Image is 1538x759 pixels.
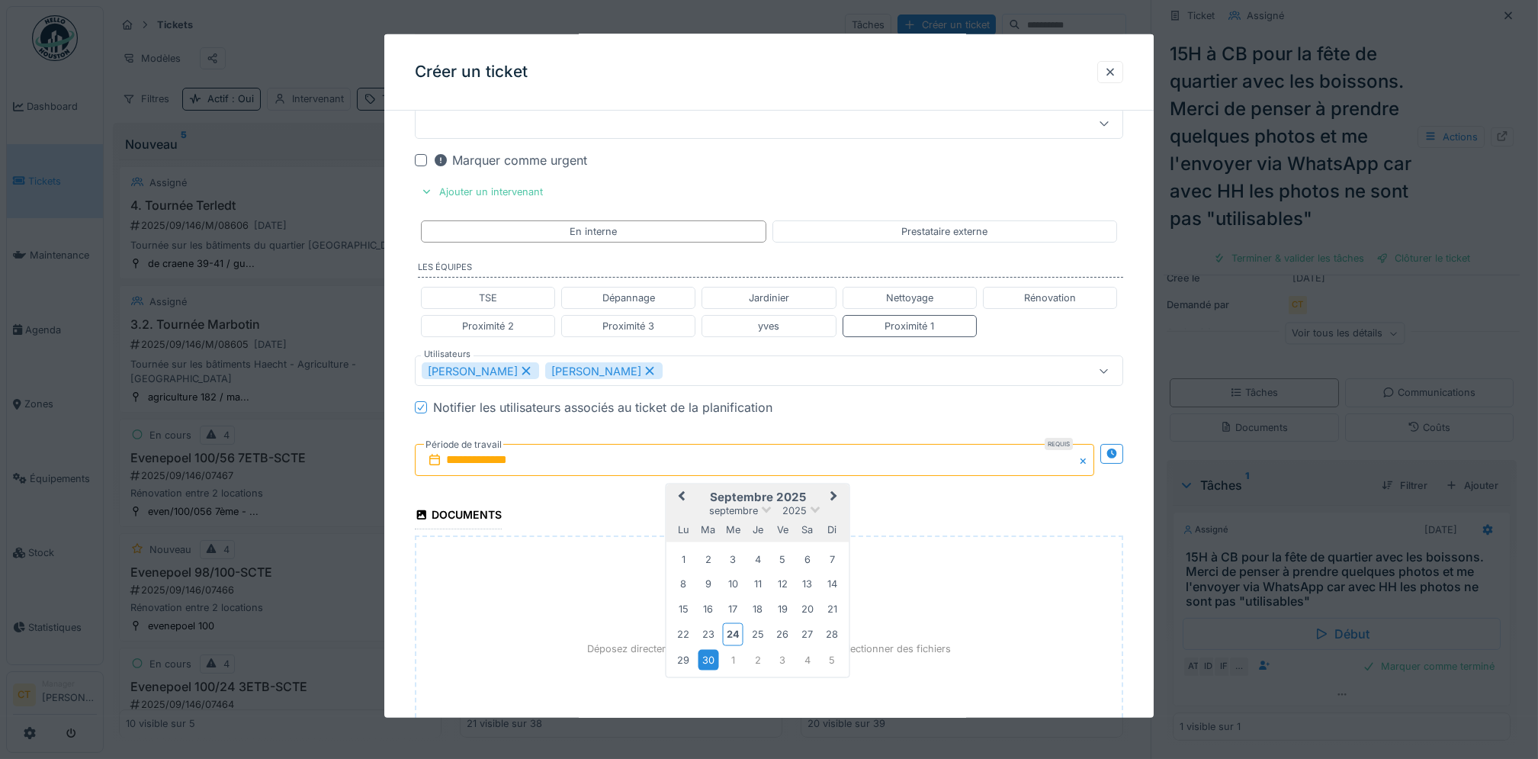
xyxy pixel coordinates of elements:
[673,649,694,670] div: Choose lundi 29 septembre 2025
[901,224,987,239] div: Prestataire externe
[673,548,694,569] div: Choose lundi 1 septembre 2025
[723,649,743,670] div: Choose mercredi 1 octobre 2025
[673,574,694,594] div: Choose lundi 8 septembre 2025
[422,362,539,379] div: [PERSON_NAME]
[797,574,817,594] div: Choose samedi 13 septembre 2025
[698,624,718,645] div: Choose mardi 23 septembre 2025
[747,598,768,619] div: Choose jeudi 18 septembre 2025
[421,101,457,114] label: Priorité
[433,151,587,169] div: Marquer comme urgent
[673,598,694,619] div: Choose lundi 15 septembre 2025
[698,649,718,670] div: Choose mardi 30 septembre 2025
[433,398,772,416] div: Notifier les utilisateurs associés au ticket de la planification
[772,574,793,594] div: Choose vendredi 12 septembre 2025
[723,574,743,594] div: Choose mercredi 10 septembre 2025
[822,519,843,540] div: dimanche
[797,548,817,569] div: Choose samedi 6 septembre 2025
[822,649,843,670] div: Choose dimanche 5 octobre 2025
[415,63,528,82] h3: Créer un ticket
[415,503,502,529] div: Documents
[1024,291,1076,305] div: Rénovation
[797,649,817,670] div: Choose samedi 4 octobre 2025
[758,319,779,333] div: yves
[698,548,718,569] div: Choose mardi 2 septembre 2025
[822,598,843,619] div: Choose dimanche 21 septembre 2025
[602,319,654,333] div: Proximité 3
[723,623,743,645] div: Choose mercredi 24 septembre 2025
[673,624,694,645] div: Choose lundi 22 septembre 2025
[698,598,718,619] div: Choose mardi 16 septembre 2025
[797,519,817,540] div: samedi
[797,598,817,619] div: Choose samedi 20 septembre 2025
[822,548,843,569] div: Choose dimanche 7 septembre 2025
[747,519,768,540] div: jeudi
[671,547,844,672] div: Month septembre, 2025
[479,291,497,305] div: TSE
[747,649,768,670] div: Choose jeudi 2 octobre 2025
[723,548,743,569] div: Choose mercredi 3 septembre 2025
[723,598,743,619] div: Choose mercredi 17 septembre 2025
[421,348,474,361] label: Utilisateurs
[1077,444,1094,476] button: Close
[415,182,549,202] div: Ajouter un intervenant
[772,519,793,540] div: vendredi
[747,624,768,645] div: Choose jeudi 25 septembre 2025
[797,624,817,645] div: Choose samedi 27 septembre 2025
[822,624,843,645] div: Choose dimanche 28 septembre 2025
[824,486,848,510] button: Next Month
[822,574,843,594] div: Choose dimanche 14 septembre 2025
[772,624,793,645] div: Choose vendredi 26 septembre 2025
[749,291,789,305] div: Jardinier
[602,291,655,305] div: Dépannage
[698,519,718,540] div: mardi
[462,319,514,333] div: Proximité 2
[587,642,951,656] p: Déposez directement des fichiers ici, ou cliquez pour sélectionner des fichiers
[1045,438,1073,450] div: Requis
[424,436,503,453] label: Période de travail
[666,490,849,504] h2: septembre 2025
[772,548,793,569] div: Choose vendredi 5 septembre 2025
[885,319,934,333] div: Proximité 1
[698,574,718,594] div: Choose mardi 9 septembre 2025
[886,291,933,305] div: Nettoyage
[772,649,793,670] div: Choose vendredi 3 octobre 2025
[570,224,617,239] div: En interne
[782,505,807,516] span: 2025
[723,519,743,540] div: mercredi
[747,548,768,569] div: Choose jeudi 4 septembre 2025
[673,519,694,540] div: lundi
[772,598,793,619] div: Choose vendredi 19 septembre 2025
[709,505,758,516] span: septembre
[668,486,692,510] button: Previous Month
[545,362,663,379] div: [PERSON_NAME]
[747,574,768,594] div: Choose jeudi 11 septembre 2025
[418,261,1123,278] label: Les équipes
